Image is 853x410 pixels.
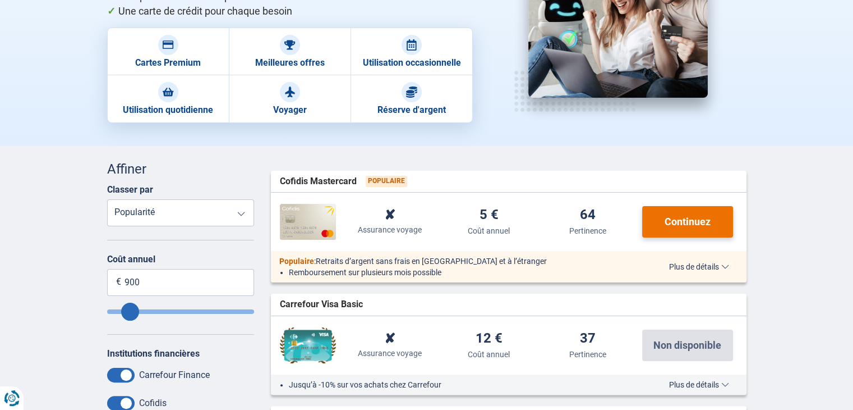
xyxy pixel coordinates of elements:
div: 37 [580,331,596,347]
div: Affiner [107,160,255,179]
span: € [116,276,121,289]
div: Assurance voyage [358,348,422,359]
div: Pertinence [569,349,606,360]
a: Réserve d'argent Réserve d'argent [351,75,472,122]
a: Meilleures offres Meilleures offres [229,28,351,75]
span: Plus de détails [669,381,729,389]
span: Carrefour Visa Basic [280,298,363,311]
img: Cofidis [280,204,336,240]
button: Plus de détails [661,380,737,389]
div: 5 € [479,208,499,223]
label: Coût annuel [107,254,255,265]
label: Cofidis [139,398,167,408]
div: : [271,256,644,267]
div: ✘ [384,332,395,345]
span: Cofidis Mastercard [280,175,357,188]
img: Carrefour Finance [280,327,336,363]
div: 64 [580,208,596,223]
button: Non disponible [642,330,733,361]
img: Utilisation occasionnelle [406,39,417,51]
li: Une carte de crédit pour chaque besoin [107,4,473,19]
button: Continuez [642,206,733,238]
span: Plus de détails [669,263,729,271]
label: Classer par [107,184,153,195]
img: Utilisation quotidienne [163,86,174,98]
img: Cartes Premium [163,39,174,51]
label: Institutions financières [107,348,200,359]
li: Remboursement sur plusieurs mois possible [289,267,635,278]
label: Carrefour Finance [139,370,210,380]
img: Réserve d'argent [406,86,417,98]
a: Voyager Voyager [229,75,351,122]
img: Meilleures offres [284,39,296,51]
a: Utilisation occasionnelle Utilisation occasionnelle [351,28,472,75]
a: Utilisation quotidienne Utilisation quotidienne [107,75,229,122]
button: Plus de détails [661,262,737,271]
div: 12 € [476,331,502,347]
span: Retraits d’argent sans frais en [GEOGRAPHIC_DATA] et à l’étranger [316,257,547,266]
span: Continuez [665,217,711,227]
div: Coût annuel [468,225,510,236]
img: Voyager [284,86,296,98]
span: Populaire [279,257,314,266]
div: ✘ [384,208,395,222]
a: Cartes Premium Cartes Premium [107,28,229,75]
span: Populaire [366,176,407,187]
span: Non disponible [653,340,721,350]
div: Pertinence [569,225,606,236]
li: Jusqu’à -10% sur vos achats chez Carrefour [289,379,635,390]
div: Coût annuel [468,349,510,360]
input: Annualfee [107,309,255,314]
div: Assurance voyage [358,224,422,235]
